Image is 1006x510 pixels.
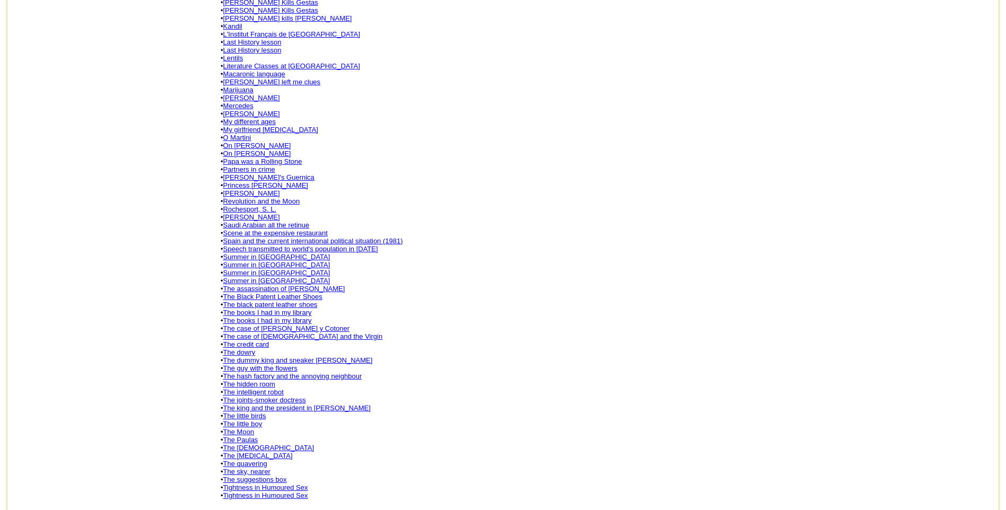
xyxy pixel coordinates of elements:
[221,444,314,452] font: •
[223,86,253,94] a: Marijuana
[223,229,328,237] a: Scene at the expensive restaurant
[221,94,279,102] font: •
[221,78,320,86] font: •
[223,102,253,110] a: Mercedes
[223,356,373,364] a: The dummy king and sneaker [PERSON_NAME]
[221,142,291,150] font: •
[223,404,371,412] a: The king and the president in [PERSON_NAME]
[223,94,280,102] a: [PERSON_NAME]
[221,110,279,118] font: •
[223,428,255,436] a: The Moon
[221,213,279,221] font: •
[223,364,298,372] a: The guy with the flowers
[223,118,276,126] a: My different ages
[221,332,382,340] font: •
[223,173,314,181] a: [PERSON_NAME]'s Guernica
[223,70,285,78] a: Macaronic language
[223,142,291,150] a: On [PERSON_NAME]
[221,468,270,476] font: •
[221,46,281,54] font: •
[221,253,330,261] font: •
[221,348,255,356] font: •
[221,404,371,412] font: •
[223,444,314,452] a: The [DEMOGRAPHIC_DATA]
[223,309,312,316] a: The books I had in my library
[223,134,251,142] a: O Martini
[221,181,308,189] font: •
[221,134,251,142] font: •
[223,126,318,134] a: My girlfriend [MEDICAL_DATA]
[223,54,243,62] a: Lentils
[221,483,308,491] font: •
[223,22,242,30] a: Kandil
[221,324,349,332] font: •
[223,157,302,165] a: Papa was a Rolling Stone
[223,476,287,483] a: The suggestions box
[221,118,276,126] font: •
[221,261,330,269] font: •
[221,22,242,30] font: •
[223,380,275,388] a: The hidden room
[223,221,310,229] a: Saudi Arabian all the retinue
[223,6,318,14] a: [PERSON_NAME] Kills Gestas
[223,316,312,324] a: The books I had in my library
[223,277,330,285] a: Summer in [GEOGRAPHIC_DATA]
[221,476,287,483] font: •
[221,293,322,301] font: •
[221,388,284,396] font: •
[221,38,281,46] font: •
[221,229,328,237] font: •
[221,86,253,94] font: •
[223,483,308,491] a: Tightness in Humoured Sex
[221,150,291,157] font: •
[221,30,360,38] font: •
[221,309,311,316] font: •
[223,205,276,213] a: Rochesport, S. L.
[221,285,345,293] font: •
[223,213,280,221] a: [PERSON_NAME]
[221,102,253,110] font: •
[221,6,318,14] font: •
[223,388,284,396] a: The intelligent robot
[221,452,293,460] font: •
[223,261,330,269] a: Summer in [GEOGRAPHIC_DATA]
[221,221,309,229] font: •
[221,54,243,62] font: •
[221,62,360,70] font: •
[221,428,254,436] font: •
[223,301,318,309] a: The black patent leather shoes
[223,412,266,420] a: The little birds
[223,14,352,22] a: [PERSON_NAME] kills [PERSON_NAME]
[221,396,306,404] font: •
[223,269,330,277] a: Summer in [GEOGRAPHIC_DATA]
[223,197,300,205] a: Revolution and the Moon
[221,237,403,245] font: •
[223,332,383,340] a: The case of [DEMOGRAPHIC_DATA] and the Virgin
[223,436,258,444] a: The Paulas
[221,245,378,253] font: •
[223,491,308,499] a: Tightness in Humoured Sex
[223,293,322,301] a: The Black Patent Leather Shoes
[223,253,330,261] a: Summer in [GEOGRAPHIC_DATA]
[221,301,317,309] font: •
[223,237,403,245] a: Spain and the current international political situation (1981)
[223,348,256,356] a: The dowry
[223,324,349,332] a: The case of [PERSON_NAME] y Cotoner
[221,189,279,197] font: •
[223,30,360,38] a: L'Institut Français de [GEOGRAPHIC_DATA]
[221,173,314,181] font: •
[223,46,282,54] a: Last History lesson
[221,460,267,468] font: •
[223,150,291,157] a: On [PERSON_NAME]
[221,372,362,380] font: •
[221,205,276,213] font: •
[221,277,330,285] font: •
[221,197,300,205] font: •
[221,316,311,324] font: •
[221,126,318,134] font: •
[223,110,280,118] a: [PERSON_NAME]
[221,420,262,428] font: •
[221,412,266,420] font: •
[223,372,362,380] a: The hash factory and the annoying neighbour
[223,340,269,348] a: The credit card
